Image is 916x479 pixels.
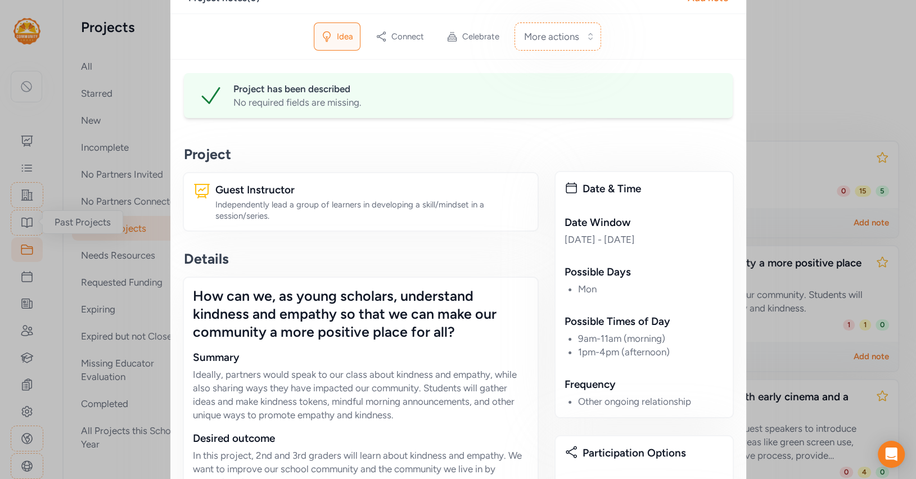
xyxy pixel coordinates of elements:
[565,233,724,246] div: [DATE] - [DATE]
[233,82,719,96] div: Project has been described
[524,30,579,43] span: More actions
[565,215,724,231] div: Date Window
[565,264,724,280] div: Possible Days
[193,431,529,446] div: Desired outcome
[578,345,724,359] li: 1pm-4pm (afternoon)
[184,145,538,163] h4: Project
[462,31,499,42] span: Celebrate
[193,350,529,365] div: Summary
[215,199,529,222] div: Independently lead a group of learners in developing a skill/mindset in a session/series.
[193,368,529,422] p: Ideally, partners would speak to our class about kindness and empathy, while also sharing ways th...
[583,181,724,197] div: Date & Time
[578,395,724,408] li: Other ongoing relationship
[578,282,724,296] li: Mon
[215,182,529,198] div: Guest Instructor
[578,332,724,345] li: 9am-11am (morning)
[878,441,905,468] div: Open Intercom Messenger
[233,96,719,109] div: No required fields are missing.
[515,22,601,51] button: More actions
[391,31,424,42] span: Connect
[193,287,529,341] div: How can we, as young scholars, understand kindness and empathy so that we can make our community ...
[583,445,724,461] div: Participation Options
[184,250,538,268] h4: Details
[565,377,724,392] div: Frequency
[565,314,724,329] div: Possible Times of Day
[337,31,353,42] span: Idea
